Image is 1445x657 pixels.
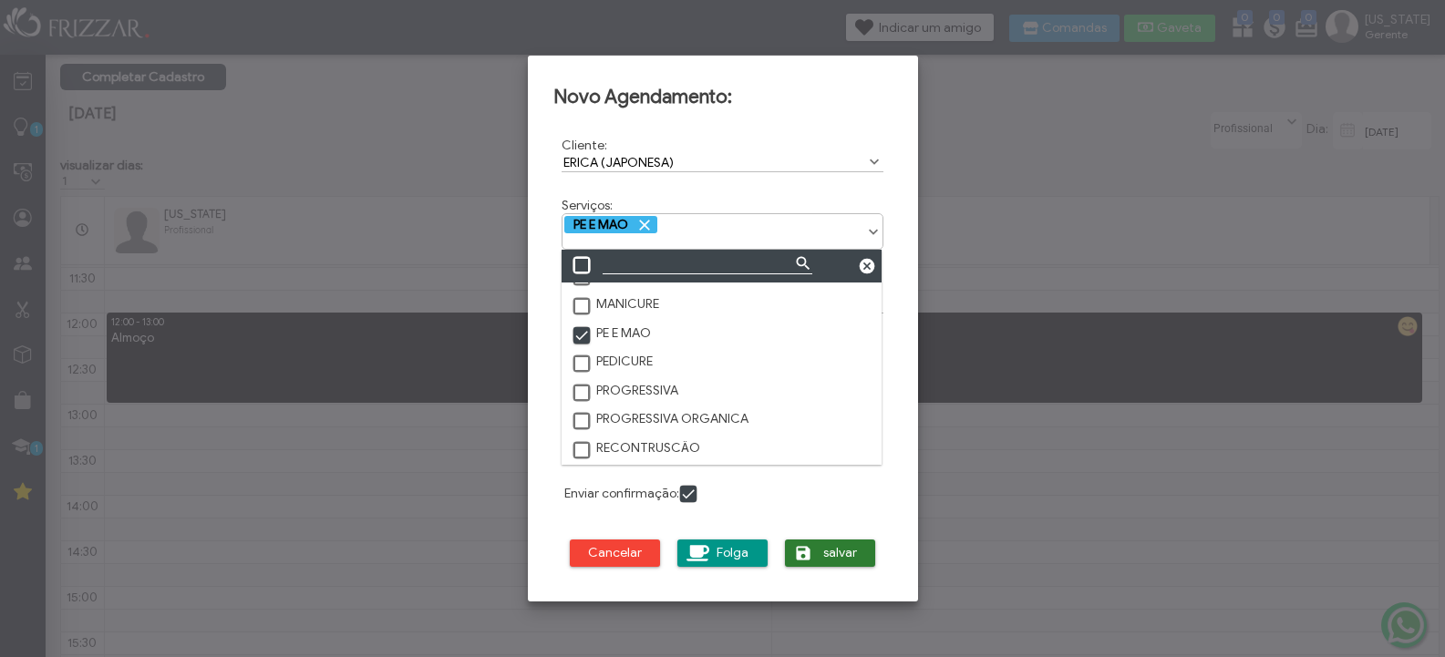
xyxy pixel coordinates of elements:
[603,256,813,274] input: Filter Input
[818,539,863,567] span: salvar
[865,153,883,171] button: Show Options
[562,198,613,213] label: Serviços:
[571,325,651,342] label: PE E MAO
[571,440,700,457] label: RECONTRUSCÄO
[571,383,678,399] label: PROGRESSIVA
[857,256,877,276] a: Close
[570,539,661,567] button: Cancelar
[567,217,655,232] span: PE E MAO
[553,85,893,108] h2: Novo Agendamento:
[562,138,607,153] label: Cliente:
[571,411,748,427] label: PROGRESSIVA ORGANICA
[583,539,648,567] span: Cancelar
[677,539,769,567] button: Folga
[710,539,756,567] span: Folga
[785,539,876,567] button: salvar
[564,485,679,500] label: Enviar confirmação:
[571,296,659,313] label: MANICURE
[571,354,653,370] label: PEDICURE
